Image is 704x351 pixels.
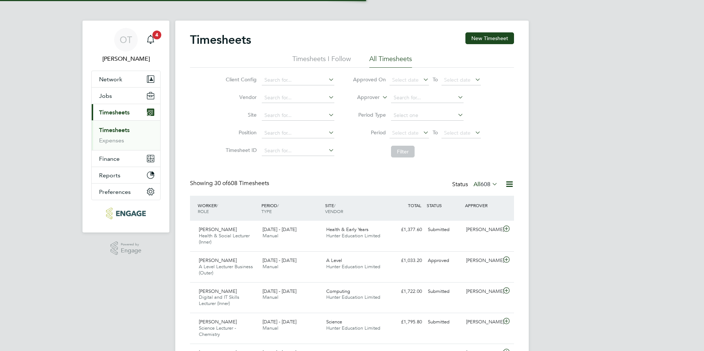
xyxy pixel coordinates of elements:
[152,31,161,39] span: 4
[262,75,334,85] input: Search for...
[391,93,464,103] input: Search for...
[263,233,278,239] span: Manual
[430,75,440,84] span: To
[199,226,237,233] span: [PERSON_NAME]
[106,208,145,219] img: huntereducation-logo-retina.png
[326,319,342,325] span: Science
[199,325,236,337] span: Science Lecturer - Chemistry
[463,224,501,236] div: [PERSON_NAME]
[92,120,160,150] div: Timesheets
[99,127,130,134] a: Timesheets
[198,208,209,214] span: ROLE
[143,28,158,52] a: 4
[217,202,218,208] span: /
[292,54,351,68] li: Timesheets I Follow
[223,94,257,100] label: Vendor
[196,199,260,218] div: WORKER
[326,288,350,294] span: Computing
[199,319,237,325] span: [PERSON_NAME]
[353,111,386,118] label: Period Type
[263,288,296,294] span: [DATE] - [DATE]
[425,316,463,328] div: Submitted
[425,286,463,298] div: Submitted
[99,137,124,144] a: Expenses
[463,286,501,298] div: [PERSON_NAME]
[369,54,412,68] li: All Timesheets
[99,188,131,195] span: Preferences
[260,199,323,218] div: PERIOD
[326,263,380,270] span: Hunter Education Limited
[425,255,463,267] div: Approved
[326,257,342,263] span: A Level
[323,199,387,218] div: SITE
[263,294,278,300] span: Manual
[262,93,334,103] input: Search for...
[99,172,120,179] span: Reports
[99,109,130,116] span: Timesheets
[214,180,228,187] span: 30 of
[263,263,278,270] span: Manual
[387,224,425,236] div: £1,377.60
[91,28,161,63] a: OT[PERSON_NAME]
[346,94,380,101] label: Approver
[353,129,386,136] label: Period
[481,181,490,188] span: 608
[444,130,471,136] span: Select date
[99,76,122,83] span: Network
[452,180,499,190] div: Status
[92,71,160,87] button: Network
[199,288,237,294] span: [PERSON_NAME]
[91,208,161,219] a: Go to home page
[190,180,271,187] div: Showing
[326,294,380,300] span: Hunter Education Limited
[92,184,160,200] button: Preferences
[110,241,142,255] a: Powered byEngage
[262,128,334,138] input: Search for...
[91,54,161,63] span: Olivia Triassi
[214,180,269,187] span: 608 Timesheets
[463,316,501,328] div: [PERSON_NAME]
[387,316,425,328] div: £1,795.80
[199,257,237,263] span: [PERSON_NAME]
[353,76,386,83] label: Approved On
[92,104,160,120] button: Timesheets
[465,32,514,44] button: New Timesheet
[326,226,369,233] span: Health & Early Years
[263,226,296,233] span: [DATE] - [DATE]
[223,147,257,153] label: Timesheet ID
[387,255,425,267] div: £1,033.20
[121,241,141,248] span: Powered by
[261,208,272,214] span: TYPE
[99,92,112,99] span: Jobs
[463,255,501,267] div: [PERSON_NAME]
[92,150,160,167] button: Finance
[199,263,253,276] span: A Level Lecturer Business (Outer)
[444,77,471,83] span: Select date
[190,32,251,47] h2: Timesheets
[391,110,464,121] input: Select one
[199,294,239,306] span: Digital and IT Skills Lecturer (Inner)
[277,202,279,208] span: /
[425,224,463,236] div: Submitted
[223,111,257,118] label: Site
[474,181,498,188] label: All
[392,130,419,136] span: Select date
[387,286,425,298] div: £1,722.00
[391,146,415,157] button: Filter
[262,110,334,121] input: Search for...
[223,76,257,83] label: Client Config
[120,35,132,45] span: OT
[326,233,380,239] span: Hunter Education Limited
[92,167,160,183] button: Reports
[392,77,419,83] span: Select date
[262,146,334,156] input: Search for...
[334,202,335,208] span: /
[263,319,296,325] span: [DATE] - [DATE]
[463,199,501,212] div: APPROVER
[326,325,380,331] span: Hunter Education Limited
[99,155,120,162] span: Finance
[82,21,169,233] nav: Main navigation
[263,325,278,331] span: Manual
[408,202,421,208] span: TOTAL
[325,208,343,214] span: VENDOR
